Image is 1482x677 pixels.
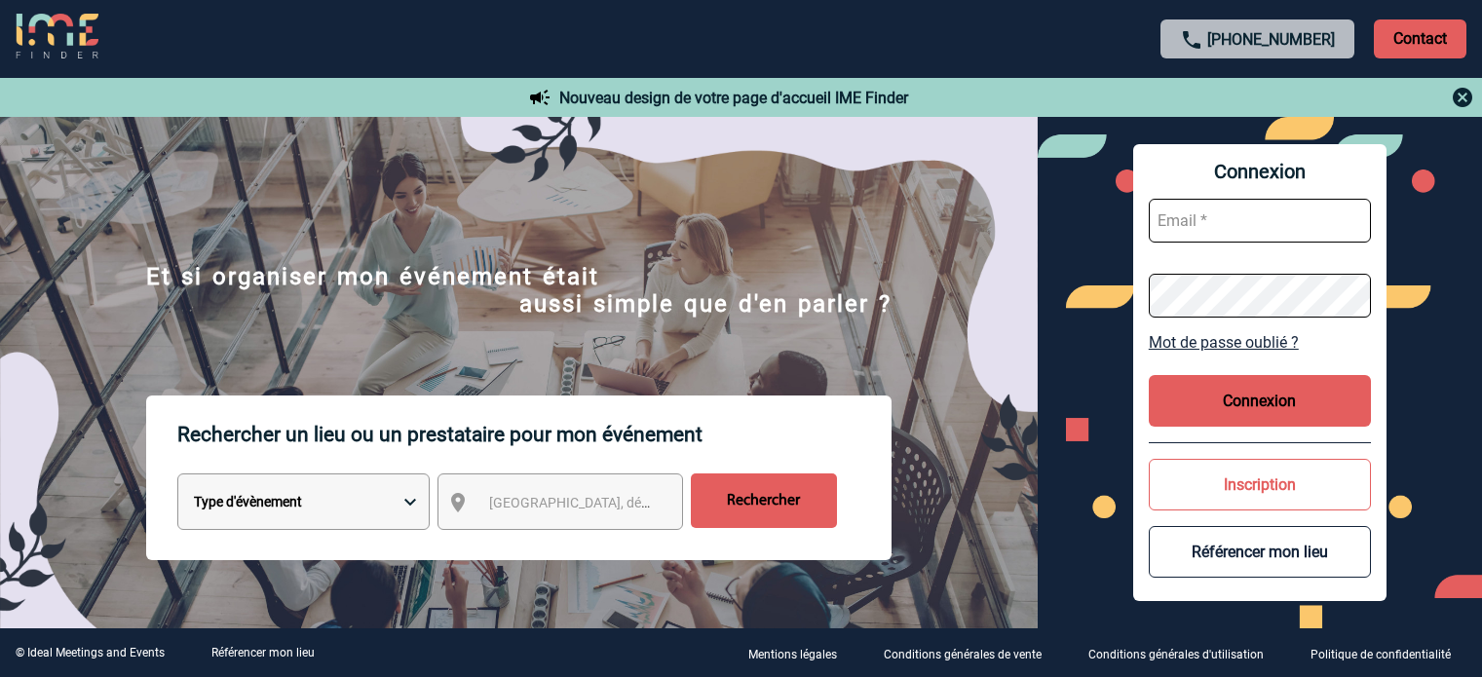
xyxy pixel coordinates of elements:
[211,646,315,659] a: Référencer mon lieu
[1149,526,1371,578] button: Référencer mon lieu
[1311,648,1451,661] p: Politique de confidentialité
[748,648,837,661] p: Mentions légales
[1149,459,1371,510] button: Inscription
[733,644,868,662] a: Mentions légales
[1149,160,1371,183] span: Connexion
[1149,333,1371,352] a: Mot de passe oublié ?
[1149,199,1371,243] input: Email *
[691,473,837,528] input: Rechercher
[1073,644,1295,662] a: Conditions générales d'utilisation
[868,644,1073,662] a: Conditions générales de vente
[1295,644,1482,662] a: Politique de confidentialité
[1207,30,1335,49] a: [PHONE_NUMBER]
[1149,375,1371,427] button: Connexion
[1088,648,1264,661] p: Conditions générales d'utilisation
[1374,19,1466,58] p: Contact
[177,395,892,473] p: Rechercher un lieu ou un prestataire pour mon événement
[1180,28,1203,52] img: call-24-px.png
[489,495,760,510] span: [GEOGRAPHIC_DATA], département, région...
[884,648,1042,661] p: Conditions générales de vente
[16,646,165,659] div: © Ideal Meetings and Events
